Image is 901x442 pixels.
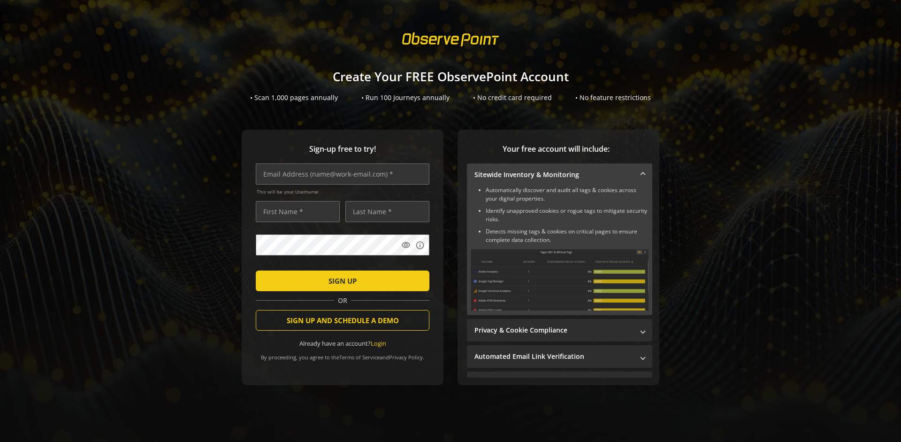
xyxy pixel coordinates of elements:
[474,326,634,335] mat-panel-title: Privacy & Cookie Compliance
[256,144,429,155] span: Sign-up free to try!
[257,188,429,195] span: This will be your Username
[471,249,649,310] img: Sitewide Inventory & Monitoring
[256,271,429,291] button: SIGN UP
[486,227,649,244] li: Detects missing tags & cookies on critical pages to ensure complete data collection.
[486,207,649,224] li: Identify unapproved cookies or rogue tags to mitigate security risks.
[467,163,652,186] mat-expansion-panel-header: Sitewide Inventory & Monitoring
[575,93,651,102] div: • No feature restrictions
[339,354,380,361] a: Terms of Service
[415,240,425,250] mat-icon: info
[256,339,429,348] div: Already have an account?
[474,352,634,361] mat-panel-title: Automated Email Link Verification
[486,186,649,203] li: Automatically discover and audit all tags & cookies across your digital properties.
[473,93,552,102] div: • No credit card required
[256,348,429,361] div: By proceeding, you agree to the and .
[474,170,634,179] mat-panel-title: Sitewide Inventory & Monitoring
[467,319,652,341] mat-expansion-panel-header: Privacy & Cookie Compliance
[256,201,340,222] input: First Name *
[467,186,652,315] div: Sitewide Inventory & Monitoring
[389,354,423,361] a: Privacy Policy
[467,372,652,394] mat-expansion-panel-header: Performance Monitoring with Web Vitals
[256,310,429,331] button: SIGN UP AND SCHEDULE A DEMO
[287,312,399,329] span: SIGN UP AND SCHEDULE A DEMO
[345,201,429,222] input: Last Name *
[256,163,429,185] input: Email Address (name@work-email.com) *
[467,144,645,155] span: Your free account will include:
[250,93,338,102] div: • Scan 1,000 pages annually
[401,240,411,250] mat-icon: visibility
[361,93,450,102] div: • Run 100 Journeys annually
[328,272,357,289] span: SIGN UP
[334,296,351,305] span: OR
[371,339,386,348] a: Login
[467,345,652,368] mat-expansion-panel-header: Automated Email Link Verification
